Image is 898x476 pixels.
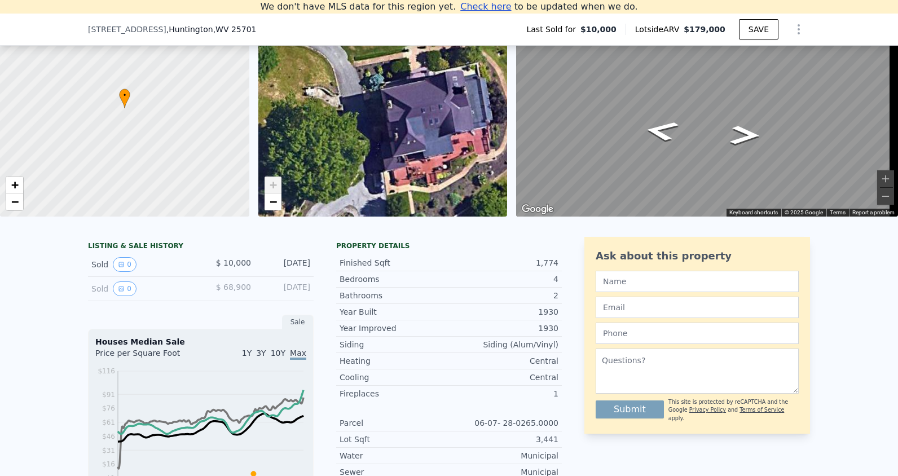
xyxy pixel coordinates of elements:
a: Report a problem [852,209,895,215]
div: Central [449,355,558,367]
span: [STREET_ADDRESS] [88,24,166,35]
button: View historical data [113,257,137,272]
span: + [269,178,276,192]
button: SAVE [739,19,778,39]
div: [DATE] [260,281,310,296]
a: Privacy Policy [689,407,726,413]
div: 3,441 [449,434,558,445]
button: Submit [596,400,664,418]
span: − [11,195,19,209]
div: LISTING & SALE HISTORY [88,241,314,253]
div: Water [340,450,449,461]
span: 10Y [271,349,285,358]
a: Zoom in [6,177,23,193]
span: © 2025 Google [785,209,823,215]
path: Go East, Ridgewood Rd [717,121,773,149]
tspan: $31 [102,447,115,455]
span: $ 68,900 [216,283,251,292]
input: Name [596,271,799,292]
span: 1Y [242,349,252,358]
div: Houses Median Sale [95,336,306,347]
div: Sold [91,257,192,272]
input: Email [596,297,799,318]
div: Bedrooms [340,274,449,285]
span: • [119,90,130,100]
a: Zoom out [265,193,281,210]
button: View historical data [113,281,137,296]
span: $ 10,000 [216,258,251,267]
tspan: $61 [102,418,115,426]
a: Terms of Service [739,407,784,413]
button: Keyboard shortcuts [729,209,778,217]
div: Municipal [449,450,558,461]
div: 4 [449,274,558,285]
span: Lotside ARV [635,24,684,35]
button: Zoom in [877,170,894,187]
div: Heating [340,355,449,367]
div: Parcel [340,417,449,429]
span: Max [290,349,306,360]
a: Terms (opens in new tab) [830,209,846,215]
a: Open this area in Google Maps (opens a new window) [519,202,556,217]
div: Lot Sqft [340,434,449,445]
input: Phone [596,323,799,344]
div: Sold [91,281,192,296]
span: − [269,195,276,209]
span: + [11,178,19,192]
div: 2 [449,290,558,301]
div: Price per Square Foot [95,347,201,365]
tspan: $46 [102,433,115,440]
div: 1 [449,388,558,399]
div: [DATE] [260,257,310,272]
div: Cooling [340,372,449,383]
span: , Huntington [166,24,257,35]
div: 06-07- 28-0265.0000 [449,417,558,429]
tspan: $16 [102,460,115,468]
div: Siding [340,339,449,350]
div: Finished Sqft [340,257,449,268]
div: • [119,89,130,108]
img: Google [519,202,556,217]
path: Go West, Ridgewood Rd [630,116,693,146]
span: Check here [460,1,511,12]
div: 1930 [449,323,558,334]
span: $10,000 [580,24,617,35]
div: Property details [336,241,562,250]
div: 1930 [449,306,558,318]
tspan: $116 [98,367,115,375]
button: Zoom out [877,188,894,205]
span: $179,000 [684,25,725,34]
div: Fireplaces [340,388,449,399]
span: 3Y [256,349,266,358]
tspan: $76 [102,404,115,412]
button: Show Options [787,18,810,41]
tspan: $91 [102,391,115,399]
div: This site is protected by reCAPTCHA and the Google and apply. [668,398,799,422]
span: , WV 25701 [213,25,257,34]
div: Sale [282,315,314,329]
div: 1,774 [449,257,558,268]
a: Zoom in [265,177,281,193]
div: Year Built [340,306,449,318]
a: Zoom out [6,193,23,210]
div: Ask about this property [596,248,799,264]
div: Year Improved [340,323,449,334]
div: Siding (Alum/Vinyl) [449,339,558,350]
div: Bathrooms [340,290,449,301]
span: Last Sold for [526,24,580,35]
div: Central [449,372,558,383]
